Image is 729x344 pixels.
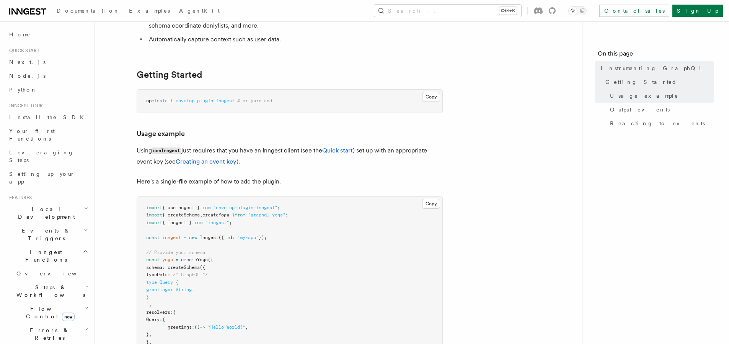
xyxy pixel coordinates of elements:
[146,287,194,292] span: greetings: String!
[568,6,587,15] button: Toggle dark mode
[213,205,277,210] span: "envelop-plugin-inngest"
[9,73,46,79] span: Node.js
[13,280,90,302] button: Steps & Workflows
[168,272,170,277] span: :
[607,116,714,130] a: Reacting to events
[245,324,248,330] span: ,
[6,110,90,124] a: Install the SDK
[162,212,200,218] span: { createSchema
[259,235,267,240] span: });
[192,220,202,225] span: from
[599,5,669,17] a: Contact sales
[9,59,46,65] span: Next.js
[610,120,705,127] span: Reacting to events
[149,302,152,307] span: ,
[422,199,440,209] button: Copy
[6,202,90,224] button: Local Development
[598,49,714,61] h4: On this page
[162,317,165,322] span: {
[137,145,443,167] p: Using just requires that you have an Inngest client (see the ) set up with an appropriate event k...
[277,205,280,210] span: ;
[13,283,85,299] span: Steps & Workflows
[374,5,521,17] button: Search...Ctrl+K
[146,332,149,337] span: }
[208,257,213,262] span: ({
[168,324,192,330] span: greetings
[6,103,43,109] span: Inngest tour
[6,248,83,264] span: Inngest Functions
[499,7,517,15] kbd: Ctrl+K
[137,69,202,80] a: Getting Started
[16,270,95,277] span: Overview
[179,8,220,14] span: AgentKit
[9,114,88,120] span: Install the SDK
[160,317,162,322] span: :
[248,212,285,218] span: "graphql-yoga"
[200,324,205,330] span: =>
[6,55,90,69] a: Next.js
[137,128,185,139] a: Usage example
[189,235,197,240] span: new
[162,205,200,210] span: { useInngest }
[194,324,200,330] span: ()
[13,305,84,320] span: Flow Control
[146,302,149,307] span: `
[146,280,178,285] span: type Query {
[607,103,714,116] a: Output events
[146,250,205,255] span: // Provide your schema
[202,212,235,218] span: createYoga }
[9,128,55,142] span: Your first Functions
[129,8,170,14] span: Examples
[176,98,235,103] span: envelop-plugin-inngest
[137,176,443,187] p: Here's a single-file example of how to add the plugin.
[672,5,723,17] a: Sign Up
[13,267,90,280] a: Overview
[229,220,232,225] span: ;
[607,89,714,103] a: Usage example
[422,92,440,102] button: Copy
[6,205,83,221] span: Local Development
[6,83,90,97] a: Python
[170,310,173,315] span: :
[13,302,90,323] button: Flow Controlnew
[146,235,160,240] span: const
[149,332,152,337] span: ,
[200,235,219,240] span: Inngest
[162,220,192,225] span: { Inngest }
[146,310,170,315] span: resolvers
[219,235,232,240] span: ({ id
[210,272,213,277] span: `
[173,310,176,315] span: {
[6,227,83,242] span: Events & Triggers
[285,212,288,218] span: ;
[146,212,162,218] span: import
[6,146,90,167] a: Leveraging Steps
[9,87,37,93] span: Python
[200,205,210,210] span: from
[208,324,245,330] span: "Hello World!"
[610,92,678,100] span: Usage example
[154,98,173,103] span: install
[52,2,124,21] a: Documentation
[322,147,353,154] a: Quick start
[6,245,90,267] button: Inngest Functions
[168,265,200,270] span: createSchema
[598,61,714,75] a: Instrumenting GraphQL
[146,205,162,210] span: import
[146,257,160,262] span: const
[9,31,31,38] span: Home
[6,28,90,41] a: Home
[601,64,708,72] span: Instrumenting GraphQL
[237,235,259,240] span: "my-app"
[146,317,160,322] span: Query
[6,124,90,146] a: Your first Functions
[175,2,224,21] a: AgentKit
[124,2,175,21] a: Examples
[146,272,168,277] span: typeDefs
[192,324,194,330] span: :
[605,78,677,86] span: Getting Started
[176,257,178,262] span: =
[610,106,670,113] span: Output events
[6,224,90,245] button: Events & Triggers
[6,195,32,201] span: Features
